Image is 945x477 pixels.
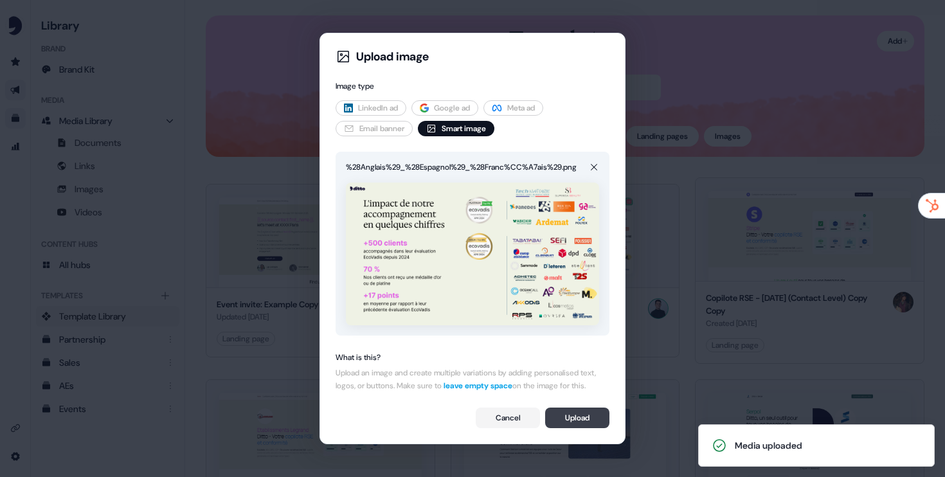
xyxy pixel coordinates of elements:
[346,161,577,174] div: %28Anglais%29_%28Espagnol%29_%28Franc%CC%A7ais%29.png
[434,102,470,114] span: Google ad
[336,366,609,392] div: Upload an image and create multiple variations by adding personalised text, logos, or buttons. Ma...
[476,408,540,428] button: Cancel
[483,100,543,116] button: Meta ad
[359,122,404,135] span: Email banner
[336,100,406,116] button: LinkedIn ad
[336,121,413,136] button: Email banner
[411,100,478,116] button: Google ad
[356,49,429,64] div: Upload image
[442,122,486,135] span: Smart image
[336,80,609,93] div: Image type
[735,439,802,452] div: Media uploaded
[358,102,398,114] span: LinkedIn ad
[336,351,609,364] div: What is this?
[418,121,494,136] button: Smart image
[507,102,535,114] span: Meta ad
[545,408,609,428] button: Upload
[444,381,512,391] span: leave empty space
